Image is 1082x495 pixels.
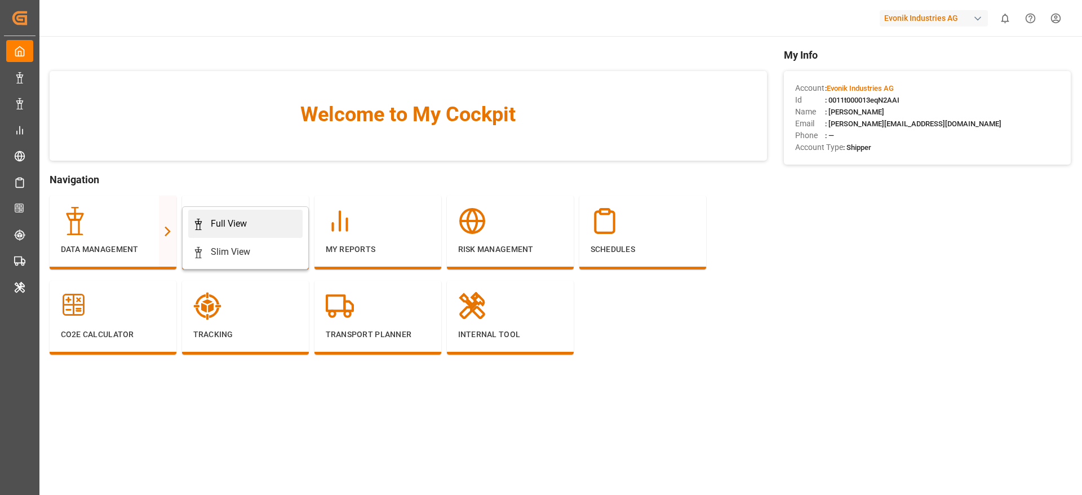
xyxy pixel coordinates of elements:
span: Evonik Industries AG [827,84,894,92]
p: Schedules [591,244,695,255]
p: Internal Tool [458,329,562,341]
span: Welcome to My Cockpit [72,99,744,130]
p: CO2e Calculator [61,329,165,341]
p: Data Management [61,244,165,255]
span: Name [795,106,825,118]
span: Account Type [795,142,843,153]
span: : [PERSON_NAME][EMAIL_ADDRESS][DOMAIN_NAME] [825,120,1001,128]
button: Evonik Industries AG [880,7,992,29]
a: Full View [188,210,303,238]
p: Transport Planner [326,329,430,341]
button: show 0 new notifications [992,6,1018,31]
span: : [PERSON_NAME] [825,108,884,116]
span: Id [795,94,825,106]
span: : 0011t000013eqN2AAI [825,96,899,104]
span: Phone [795,130,825,142]
span: Navigation [50,172,767,187]
div: Full View [211,217,247,231]
button: Help Center [1018,6,1043,31]
a: Slim View [188,238,303,266]
span: : Shipper [843,143,871,152]
p: Risk Management [458,244,562,255]
span: My Info [784,47,1071,63]
span: Email [795,118,825,130]
p: Tracking [193,329,298,341]
div: Slim View [211,245,250,259]
span: : — [825,131,834,140]
div: Evonik Industries AG [880,10,988,26]
span: : [825,84,894,92]
span: Account [795,82,825,94]
p: My Reports [326,244,430,255]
